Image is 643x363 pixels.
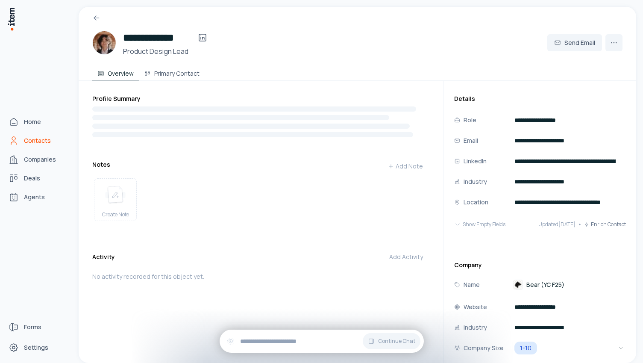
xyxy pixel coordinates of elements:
button: Add Activity [382,248,430,266]
a: Companies [5,151,70,168]
p: Role [464,115,476,125]
p: Industry [464,323,487,332]
h3: Details [454,94,626,103]
span: Home [24,118,41,126]
button: Add Note [381,158,430,175]
h3: Activity [92,253,115,261]
div: Add Note [388,162,423,171]
a: deals [5,170,70,187]
img: Yugo Imanishi [92,31,116,55]
a: Agents [5,189,70,206]
a: Forms [5,319,70,336]
span: Deals [24,174,40,183]
span: Contacts [24,136,51,145]
a: Contacts [5,132,70,149]
span: Companies [24,155,56,164]
button: Overview [92,63,139,80]
img: Bear (YC F25) [513,280,523,290]
p: LinkedIn [464,156,487,166]
button: create noteCreate Note [94,178,137,221]
a: Settings [5,339,70,356]
span: Create Note [102,211,129,218]
span: Continue Chat [378,338,415,345]
span: Bear (YC F25) [526,280,564,289]
span: Updated [DATE] [538,221,575,228]
h3: Notes [92,160,110,169]
button: Continue Chat [363,333,420,349]
p: No activity recorded for this object yet. [92,272,430,281]
h3: Product Design Lead [123,46,211,56]
h3: Company [454,261,626,269]
img: create note [105,186,126,204]
a: Home [5,113,70,130]
p: Company Size [464,343,504,353]
span: Agents [24,193,45,201]
button: Show Empty Fields [454,216,505,233]
p: Location [464,198,488,207]
button: Primary Contact [139,63,205,80]
p: Email [464,136,478,145]
button: Enrich Contact [584,216,626,233]
img: Item Brain Logo [7,7,15,31]
button: Send Email [547,34,602,51]
span: Send Email [564,38,595,47]
p: Website [464,302,487,312]
p: Industry [464,177,487,186]
span: Settings [24,343,48,352]
a: Bear (YC F25) [513,280,564,290]
p: Name [464,280,480,289]
h3: Profile Summary [92,94,430,103]
div: Continue Chat [220,330,424,353]
span: Forms [24,323,41,331]
button: More actions [605,34,622,51]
